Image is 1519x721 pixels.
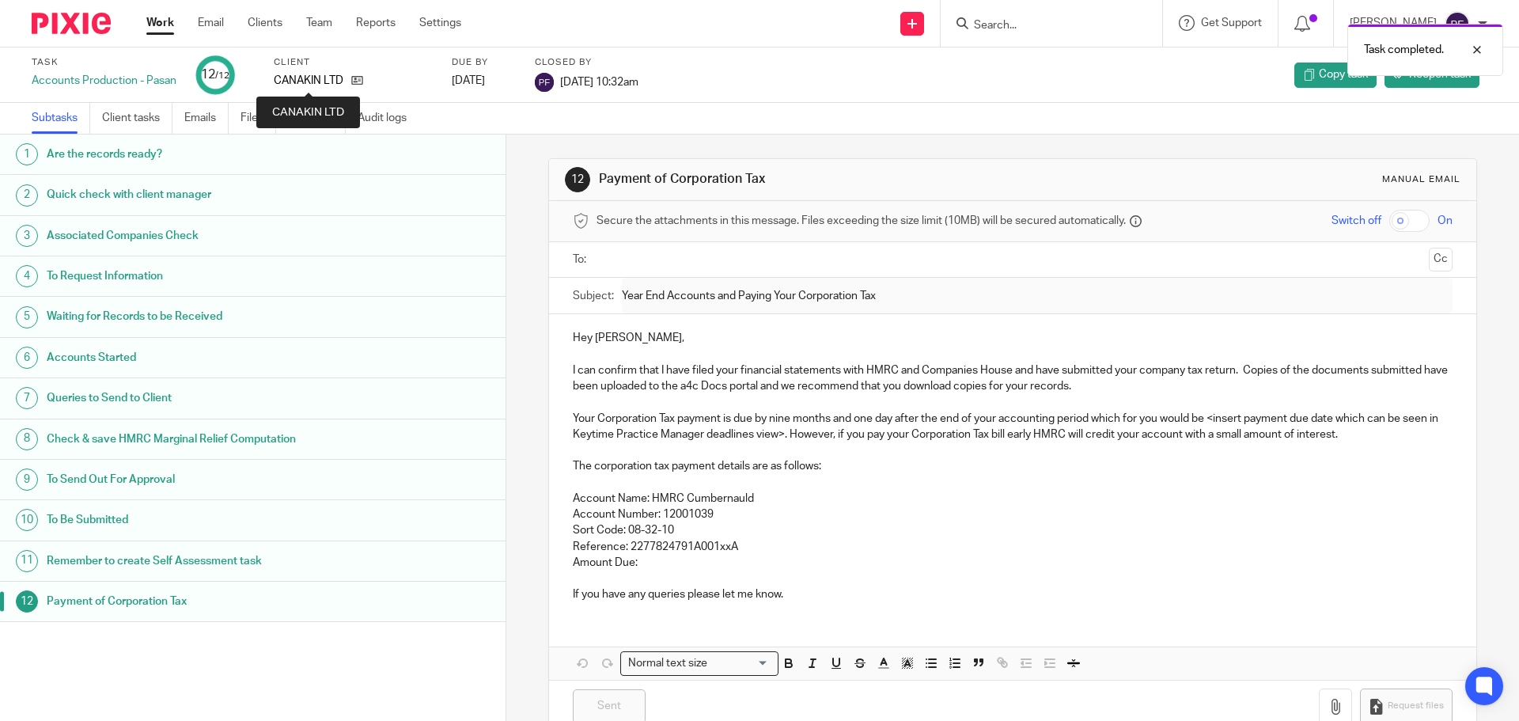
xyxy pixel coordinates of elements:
p: Reference: 2277824791A001xxA [573,539,1452,555]
a: Work [146,15,174,31]
div: Search for option [620,651,778,676]
h1: Associated Companies Check [47,224,343,248]
div: Manual email [1382,173,1460,186]
a: Client tasks [102,103,172,134]
h1: Are the records ready? [47,142,343,166]
small: /12 [215,71,229,80]
h1: Accounts Started [47,346,343,370]
label: To: [573,252,590,268]
a: Clients [248,15,282,31]
a: Notes (0) [288,103,346,134]
label: Client [274,56,432,69]
a: Files [241,103,276,134]
p: CANAKIN LTD [274,73,343,89]
div: 10 [16,509,38,531]
label: Subject: [573,288,614,304]
p: If you have any queries please let me know. [573,586,1452,602]
div: 3 [16,225,38,247]
span: Switch off [1331,213,1381,229]
p: Account Number: 12001039 [573,507,1452,522]
div: [DATE] [452,73,515,89]
a: Reports [356,15,396,31]
p: Amount Due: [573,555,1452,571]
div: 5 [16,306,38,328]
label: Closed by [535,56,638,69]
span: Request files [1388,700,1444,712]
h1: Payment of Corporation Tax [47,590,343,613]
button: Cc [1429,248,1453,271]
div: Accounts Production - Pasan [32,73,176,89]
a: Subtasks [32,103,90,134]
div: 6 [16,347,38,369]
div: 4 [16,265,38,287]
input: Search for option [712,655,769,672]
p: The corporation tax payment details are as follows: [573,458,1452,474]
img: svg%3E [535,73,554,92]
h1: Payment of Corporation Tax [599,171,1047,188]
a: Email [198,15,224,31]
p: Account Name: HMRC Cumbernauld [573,491,1452,507]
div: 12 [201,66,229,84]
h1: Quick check with client manager [47,183,343,207]
span: [DATE] 10:32am [560,76,638,87]
div: 9 [16,469,38,491]
div: 2 [16,184,38,207]
a: Audit logs [358,103,419,134]
h1: To Be Submitted [47,508,343,532]
h1: Check & save HMRC Marginal Relief Computation [47,427,343,451]
span: Secure the attachments in this message. Files exceeding the size limit (10MB) will be secured aut... [597,213,1126,229]
a: Team [306,15,332,31]
p: Hey [PERSON_NAME], [573,330,1452,346]
img: Pixie [32,13,111,34]
a: Settings [419,15,461,31]
img: svg%3E [1445,11,1470,36]
p: Task completed. [1364,42,1444,58]
span: Normal text size [624,655,710,672]
div: 12 [565,167,590,192]
p: I can confirm that I have filed your financial statements with HMRC and Companies House and have ... [573,362,1452,395]
h1: Waiting for Records to be Received [47,305,343,328]
p: Your Corporation Tax payment is due by nine months and one day after the end of your accounting p... [573,411,1452,443]
div: 7 [16,387,38,409]
h1: To Send Out For Approval [47,468,343,491]
p: Sort Code: 08-32-10 [573,522,1452,538]
h1: Remember to create Self Assessment task [47,549,343,573]
h1: Queries to Send to Client [47,386,343,410]
div: 8 [16,428,38,450]
div: 12 [16,590,38,613]
div: 1 [16,143,38,165]
span: On [1438,213,1453,229]
h1: To Request Information [47,264,343,288]
label: Task [32,56,176,69]
a: Emails [184,103,229,134]
label: Due by [452,56,515,69]
div: 11 [16,550,38,572]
